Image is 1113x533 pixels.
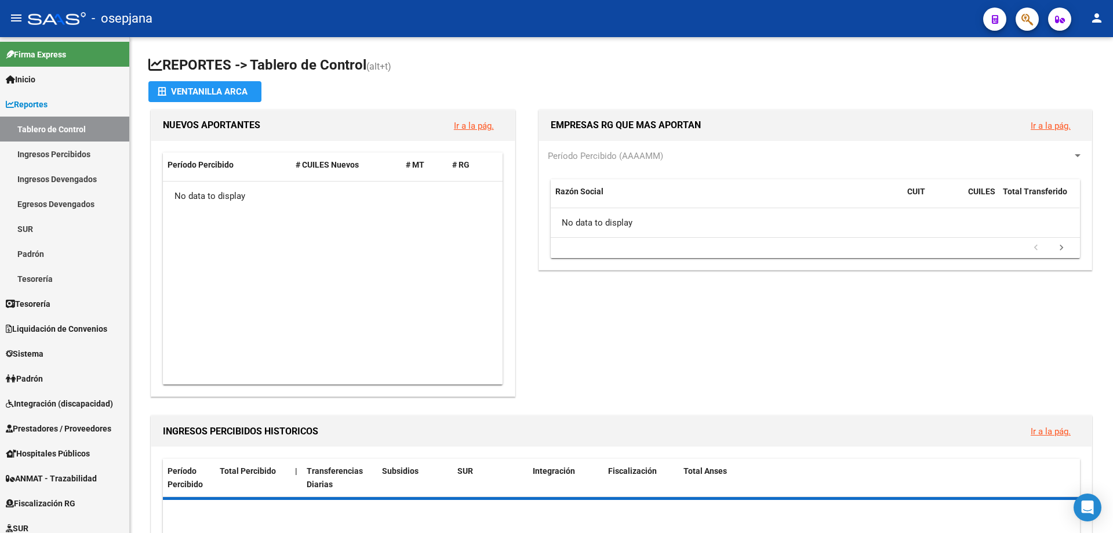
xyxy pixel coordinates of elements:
span: EMPRESAS RG QUE MAS APORTAN [551,119,701,130]
span: Período Percibido (AAAAMM) [548,151,663,161]
span: ANMAT - Trazabilidad [6,472,97,485]
datatable-header-cell: Integración [528,459,603,497]
datatable-header-cell: CUILES [963,179,998,217]
div: Ventanilla ARCA [158,81,252,102]
datatable-header-cell: Subsidios [377,459,453,497]
button: Ventanilla ARCA [148,81,261,102]
span: INGRESOS PERCIBIDOS HISTORICOS [163,426,318,437]
datatable-header-cell: Fiscalización [603,459,679,497]
mat-icon: person [1090,11,1104,25]
span: Firma Express [6,48,66,61]
span: Integración [533,466,575,476]
span: # MT [406,160,424,169]
span: CUIT [907,187,925,196]
button: Ir a la pág. [1021,420,1080,442]
h1: REPORTES -> Tablero de Control [148,56,1094,76]
div: No data to display [163,182,503,211]
span: Sistema [6,347,43,360]
mat-icon: menu [9,11,23,25]
span: | [295,466,297,476]
button: Ir a la pág. [1021,115,1080,136]
span: Prestadores / Proveedores [6,422,111,435]
span: Total Transferido [1003,187,1067,196]
datatable-header-cell: SUR [453,459,528,497]
span: Inicio [6,73,35,86]
span: NUEVOS APORTANTES [163,119,260,130]
a: go to previous page [1025,242,1047,255]
datatable-header-cell: # MT [401,153,448,177]
datatable-header-cell: CUIT [903,179,963,217]
span: Liquidación de Convenios [6,322,107,335]
datatable-header-cell: Total Anses [679,459,1071,497]
span: Fiscalización [608,466,657,476]
datatable-header-cell: # RG [448,153,494,177]
button: Ir a la pág. [445,115,503,136]
span: Tesorería [6,298,50,310]
a: Ir a la pág. [454,121,494,131]
span: Total Percibido [220,466,276,476]
datatable-header-cell: Período Percibido [163,459,215,497]
div: No data to display [551,208,1079,237]
span: Subsidios [382,466,419,476]
span: Razón Social [555,187,603,196]
span: # RG [452,160,470,169]
span: (alt+t) [366,61,391,72]
span: CUILES [968,187,995,196]
span: SUR [457,466,473,476]
a: Ir a la pág. [1031,121,1071,131]
datatable-header-cell: Período Percibido [163,153,291,177]
span: Reportes [6,98,48,111]
span: # CUILES Nuevos [296,160,359,169]
a: Ir a la pág. [1031,426,1071,437]
span: Hospitales Públicos [6,447,90,460]
span: Total Anses [683,466,727,476]
span: Período Percibido [168,160,234,169]
span: Integración (discapacidad) [6,397,113,410]
span: Padrón [6,372,43,385]
datatable-header-cell: Razón Social [551,179,903,217]
datatable-header-cell: | [290,459,302,497]
datatable-header-cell: # CUILES Nuevos [291,153,402,177]
datatable-header-cell: Total Percibido [215,459,290,497]
span: Período Percibido [168,466,203,489]
span: Fiscalización RG [6,497,75,510]
datatable-header-cell: Total Transferido [998,179,1079,217]
a: go to next page [1050,242,1072,255]
span: Transferencias Diarias [307,466,363,489]
div: Open Intercom Messenger [1074,494,1101,521]
span: - osepjana [92,6,152,31]
datatable-header-cell: Transferencias Diarias [302,459,377,497]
